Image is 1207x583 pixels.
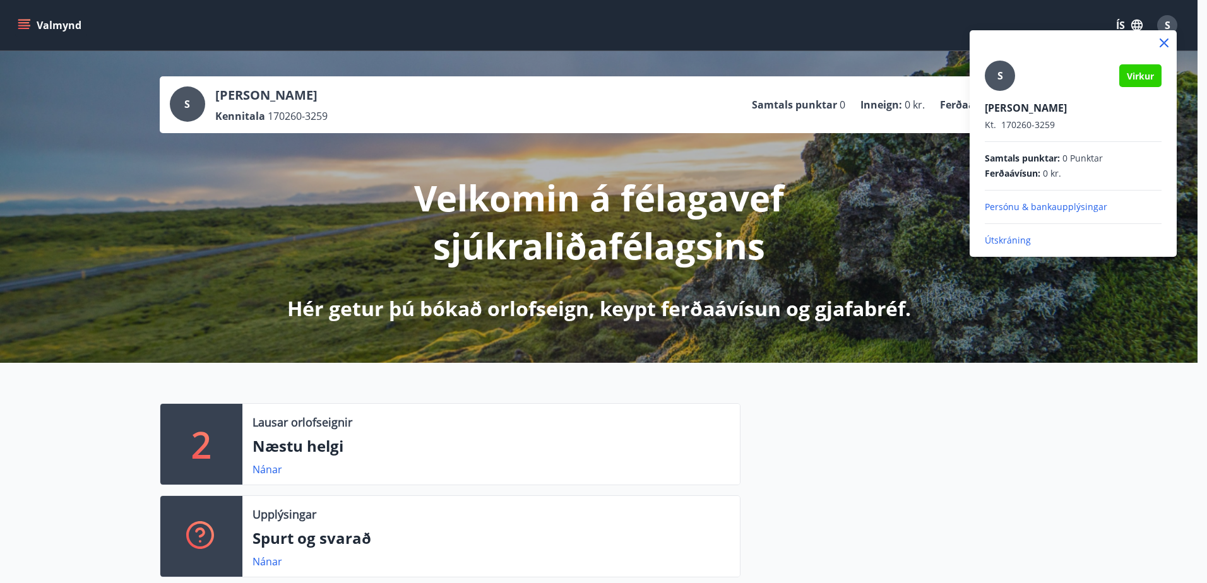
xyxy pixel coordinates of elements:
p: Persónu & bankaupplýsingar [985,201,1162,213]
p: [PERSON_NAME] [985,101,1162,115]
span: 0 Punktar [1062,152,1103,165]
span: Ferðaávísun : [985,167,1040,180]
p: Útskráning [985,234,1162,247]
span: Kt. [985,119,996,131]
span: Samtals punktar : [985,152,1060,165]
span: Virkur [1127,70,1154,82]
span: 0 kr. [1043,167,1061,180]
span: S [997,69,1003,83]
p: 170260-3259 [985,119,1162,131]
